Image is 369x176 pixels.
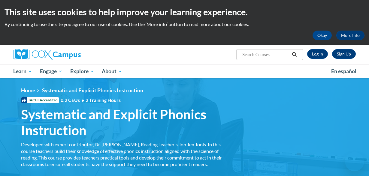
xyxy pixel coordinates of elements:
[345,152,364,171] iframe: Button to launch messaging window
[86,97,121,103] span: 2 Training Hours
[21,97,59,103] span: IACET Accredited
[21,87,35,94] a: Home
[336,31,364,40] a: More Info
[307,49,328,59] a: Log In
[331,68,356,74] span: En español
[14,49,81,60] img: Cox Campus
[290,51,299,58] button: Search
[81,97,84,103] span: •
[313,31,332,40] button: Okay
[70,68,94,75] span: Explore
[61,97,121,103] span: 0.2 CEUs
[42,87,143,94] span: Systematic and Explicit Phonics Instruction
[21,141,228,168] div: Developed with expert contributor, Dr. [PERSON_NAME], Reading Teacher's Top Ten Tools. In this co...
[21,106,228,138] span: Systematic and Explicit Phonics Instruction
[14,49,122,60] a: Cox Campus
[40,68,62,75] span: Engage
[5,21,364,28] p: By continuing to use the site you agree to our use of cookies. Use the ‘More info’ button to read...
[5,6,364,18] h2: This site uses cookies to help improve your learning experience.
[36,64,66,78] a: Engage
[98,64,126,78] a: About
[242,51,290,58] input: Search Courses
[66,64,98,78] a: Explore
[13,68,32,75] span: Learn
[332,49,356,59] a: Register
[9,64,360,78] div: Main menu
[10,64,36,78] a: Learn
[102,68,122,75] span: About
[327,65,360,78] a: En español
